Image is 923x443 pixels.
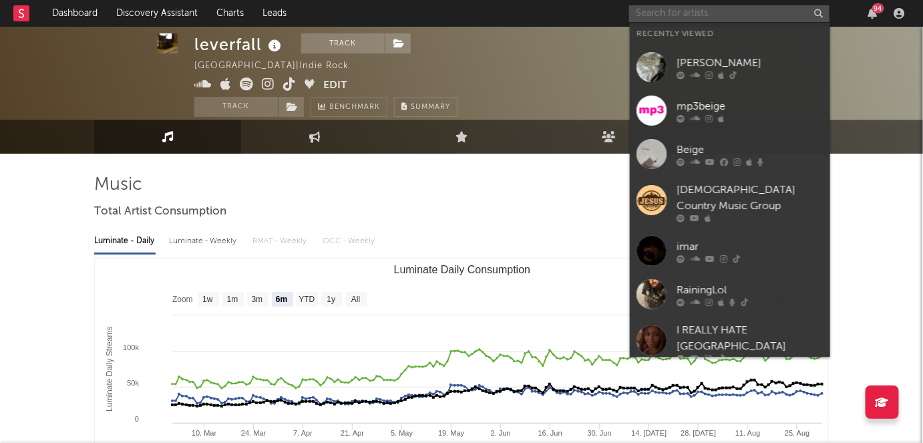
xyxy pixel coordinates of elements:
[538,429,562,437] text: 16. Jun
[105,327,114,412] text: Luminate Daily Streams
[351,295,360,305] text: All
[194,97,278,117] button: Track
[323,78,347,94] button: Edit
[629,5,829,22] input: Search for artists
[677,182,823,214] div: [DEMOGRAPHIC_DATA] Country Music Group
[202,295,213,305] text: 1w
[631,429,667,437] text: 14. [DATE]
[241,429,266,437] text: 24. Mar
[94,230,156,253] div: Luminate - Daily
[194,58,364,74] div: [GEOGRAPHIC_DATA] | Indie Rock
[194,33,285,55] div: leverfall
[227,295,238,305] text: 1m
[677,323,823,355] div: I REALLY HATE [GEOGRAPHIC_DATA]
[341,429,364,437] text: 21. Apr
[677,55,823,71] div: [PERSON_NAME]
[135,415,139,423] text: 0
[94,204,226,220] span: Total Artist Consumption
[491,429,511,437] text: 2. Jun
[276,295,287,305] text: 6m
[868,8,878,19] button: 94
[329,100,380,116] span: Benchmark
[630,316,830,370] a: I REALLY HATE [GEOGRAPHIC_DATA]
[677,98,823,114] div: mp3beige
[636,26,823,42] div: Recently Viewed
[677,282,823,298] div: RainingLol
[411,104,450,111] span: Summary
[299,295,315,305] text: YTD
[301,33,385,53] button: Track
[123,343,139,351] text: 100k
[681,429,716,437] text: 28. [DATE]
[252,295,263,305] text: 3m
[391,429,413,437] text: 5. May
[630,176,830,229] a: [DEMOGRAPHIC_DATA] Country Music Group
[169,230,239,253] div: Luminate - Weekly
[327,295,336,305] text: 1y
[192,429,217,437] text: 10. Mar
[293,429,313,437] text: 7. Apr
[394,97,457,117] button: Summary
[630,229,830,273] a: imar
[588,429,612,437] text: 30. Jun
[127,379,139,387] text: 50k
[677,239,823,255] div: imar
[172,295,193,305] text: Zoom
[785,429,809,437] text: 25. Aug
[630,45,830,89] a: [PERSON_NAME]
[677,142,823,158] div: Beige
[438,429,465,437] text: 19. May
[630,89,830,132] a: mp3beige
[630,273,830,316] a: RainingLol
[311,97,387,117] a: Benchmark
[735,429,760,437] text: 11. Aug
[630,132,830,176] a: Beige
[394,264,531,275] text: Luminate Daily Consumption
[872,3,884,13] div: 94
